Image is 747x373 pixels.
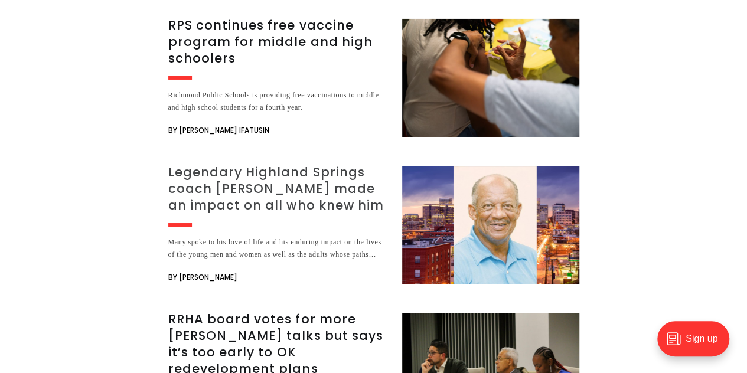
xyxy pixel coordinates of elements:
a: RPS continues free vaccine program for middle and high schoolers Richmond Public Schools is provi... [168,19,579,138]
div: Many spoke to his love of life and his enduring impact on the lives of the young men and women as... [168,236,388,261]
img: Legendary Highland Springs coach George Lancaster made an impact on all who knew him [402,166,579,284]
span: By [PERSON_NAME] Ifatusin [168,123,269,138]
a: Legendary Highland Springs coach [PERSON_NAME] made an impact on all who knew him Many spoke to h... [168,166,579,284]
iframe: portal-trigger [647,315,747,373]
img: RPS continues free vaccine program for middle and high schoolers [402,19,579,137]
h3: RPS continues free vaccine program for middle and high schoolers [168,17,388,67]
span: By [PERSON_NAME] [168,270,237,284]
h3: Legendary Highland Springs coach [PERSON_NAME] made an impact on all who knew him [168,164,388,214]
div: Richmond Public Schools is providing free vaccinations to middle and high school students for a f... [168,89,388,114]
